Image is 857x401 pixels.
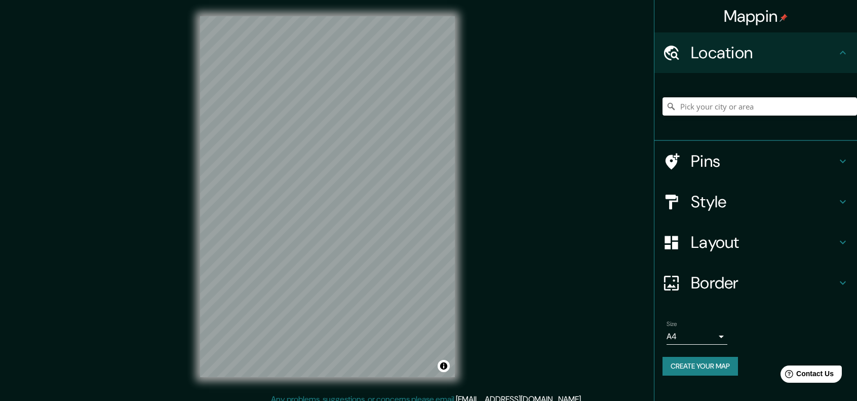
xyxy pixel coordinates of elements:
[663,97,857,116] input: Pick your city or area
[654,32,857,73] div: Location
[724,6,788,26] h4: Mappin
[654,181,857,222] div: Style
[438,360,450,372] button: Toggle attribution
[691,273,837,293] h4: Border
[691,43,837,63] h4: Location
[654,263,857,303] div: Border
[691,192,837,212] h4: Style
[691,232,837,252] h4: Layout
[663,357,738,376] button: Create your map
[691,151,837,171] h4: Pins
[767,361,846,390] iframe: Help widget launcher
[667,320,677,329] label: Size
[654,141,857,181] div: Pins
[654,222,857,263] div: Layout
[667,329,727,345] div: A4
[200,16,455,377] canvas: Map
[780,14,788,22] img: pin-icon.png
